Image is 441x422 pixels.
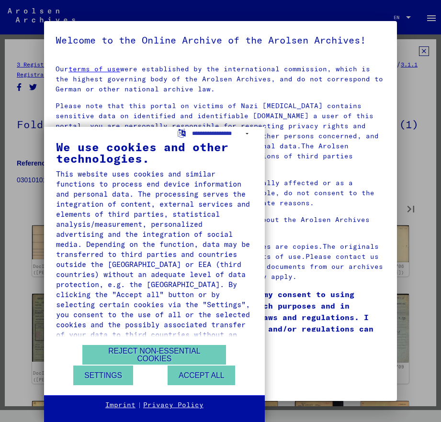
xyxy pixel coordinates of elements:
[56,141,253,164] div: We use cookies and other technologies.
[105,400,136,410] a: Imprint
[82,345,226,365] button: Reject non-essential cookies
[56,169,253,350] div: This website uses cookies and similar functions to process end device information and personal da...
[73,366,133,385] button: Settings
[143,400,204,410] a: Privacy Policy
[168,366,235,385] button: Accept all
